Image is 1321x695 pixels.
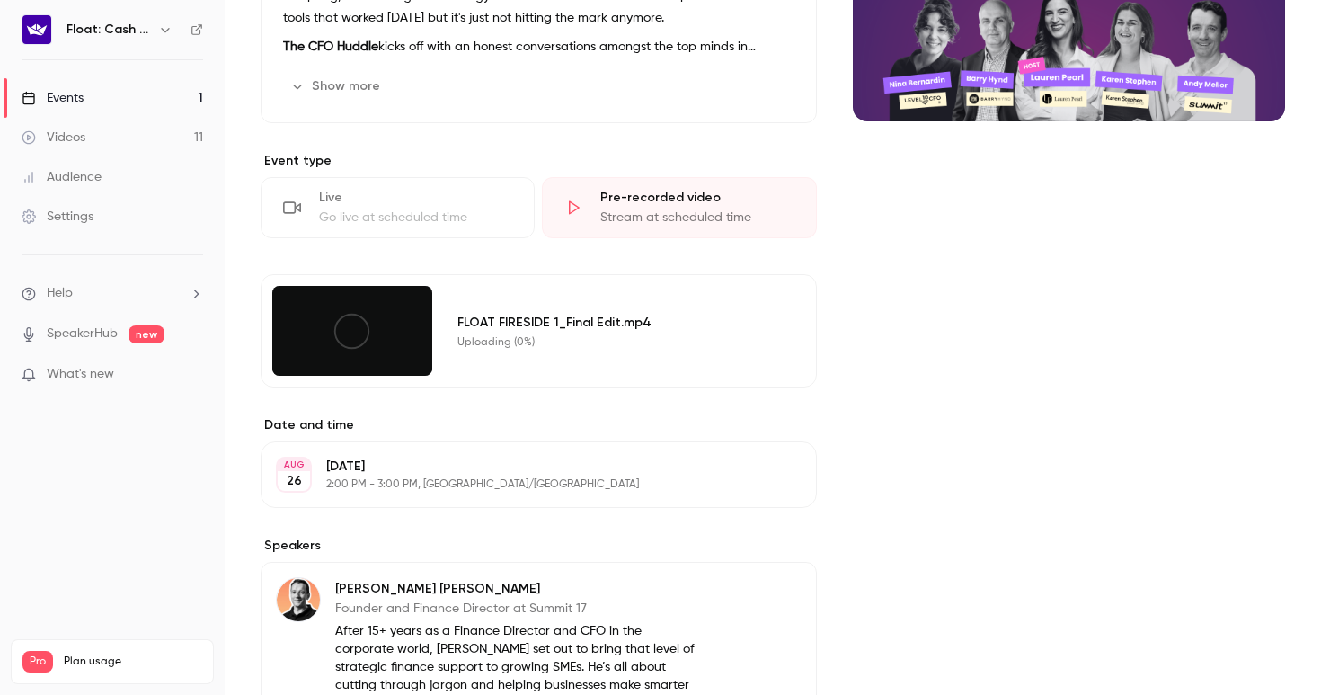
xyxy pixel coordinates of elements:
[261,537,817,555] label: Speakers
[335,600,700,618] p: Founder and Finance Director at Summit 17
[64,655,202,669] span: Plan usage
[22,208,93,226] div: Settings
[287,472,302,490] p: 26
[600,209,793,227] div: Stream at scheduled time
[22,651,53,673] span: Pro
[542,177,816,238] div: Pre-recorded videoStream at scheduled time
[326,477,722,492] p: 2:00 PM - 3:00 PM, [GEOGRAPHIC_DATA]/[GEOGRAPHIC_DATA]
[47,325,118,343] a: SpeakerHub
[319,209,512,227] div: Go live at scheduled time
[335,580,700,598] p: [PERSON_NAME] [PERSON_NAME]
[283,36,794,58] p: kicks off with an honest conversations amongst the top minds in finance about what happens when f...
[47,284,73,303] span: Help
[47,365,114,384] span: What's new
[261,177,535,238] div: LiveGo live at scheduled time
[278,459,310,471] div: AUG
[22,284,203,303] li: help-dropdown-opener
[283,72,391,101] button: Show more
[457,313,773,332] div: FLOAT FIRESIDE 1_Final Edit.mp4
[22,89,84,107] div: Events
[326,458,722,476] p: [DATE]
[261,152,817,170] p: Event type
[283,40,378,53] strong: The CFO Huddle
[66,21,151,39] h6: Float: Cash Flow Intelligence Series
[22,15,51,44] img: Float: Cash Flow Intelligence Series
[600,189,793,207] div: Pre-recorded video
[457,335,773,350] div: Uploading (0%)
[22,129,85,147] div: Videos
[22,168,102,186] div: Audience
[319,189,512,207] div: Live
[277,578,320,621] img: Andy Mellor
[129,325,164,343] span: new
[261,416,817,434] label: Date and time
